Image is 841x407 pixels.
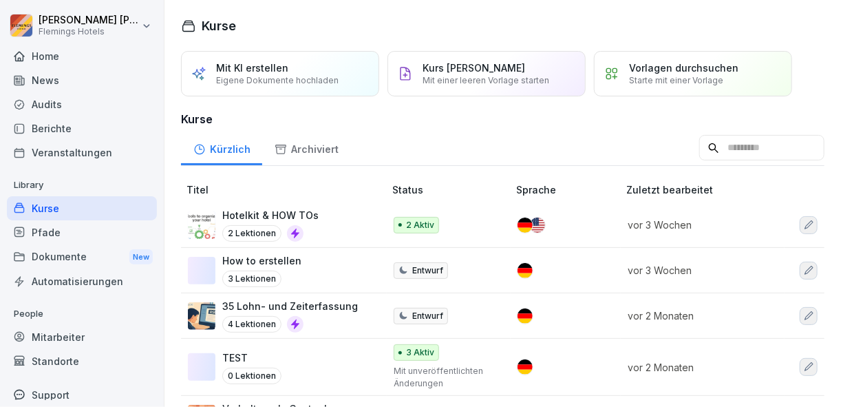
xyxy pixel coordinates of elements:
p: vor 2 Monaten [628,309,768,323]
p: 35 Lohn- und Zeiterfassung [222,299,358,313]
img: de.svg [518,218,533,233]
p: Eigene Dokumente hochladen [216,75,339,85]
p: Entwurf [412,264,443,277]
p: vor 3 Wochen [628,263,768,278]
p: Kurs [PERSON_NAME] [423,62,525,74]
p: vor 2 Monaten [628,360,768,375]
p: How to erstellen [222,253,301,268]
p: 2 Aktiv [406,219,434,231]
p: Status [392,182,511,197]
p: 2 Lektionen [222,225,281,242]
div: Dokumente [7,244,157,270]
p: Mit KI erstellen [216,62,288,74]
a: News [7,68,157,92]
p: Titel [187,182,387,197]
div: Support [7,383,157,407]
p: Vorlagen durchsuchen [629,62,738,74]
p: Hotelkit & HOW TOs [222,208,319,222]
a: Kürzlich [181,130,262,165]
p: 3 Lektionen [222,271,281,287]
div: New [129,249,153,265]
p: [PERSON_NAME] [PERSON_NAME] [39,14,139,26]
p: Zuletzt bearbeitet [626,182,785,197]
p: vor 3 Wochen [628,218,768,232]
img: us.svg [530,218,545,233]
a: Standorte [7,349,157,373]
a: Veranstaltungen [7,140,157,165]
p: Starte mit einer Vorlage [629,75,723,85]
h3: Kurse [181,111,824,127]
a: Audits [7,92,157,116]
p: Sprache [516,182,621,197]
a: Mitarbeiter [7,325,157,349]
a: Berichte [7,116,157,140]
img: zrwtha8mp0ebm5ef65bb20bo.png [188,302,215,330]
h1: Kurse [202,17,236,35]
p: People [7,303,157,325]
img: de.svg [518,359,533,375]
a: Home [7,44,157,68]
img: de.svg [518,263,533,278]
p: 3 Aktiv [406,346,434,359]
a: Kurse [7,196,157,220]
a: Pfade [7,220,157,244]
img: de.svg [518,309,533,324]
a: Archiviert [262,130,350,165]
p: Mit unveröffentlichten Änderungen [394,365,494,390]
p: Mit einer leeren Vorlage starten [423,75,549,85]
p: 4 Lektionen [222,316,281,333]
a: DokumenteNew [7,244,157,270]
p: TEST [222,351,281,365]
img: mbqo61vmdtkiqvguhl1db15q.png [188,211,215,239]
p: 0 Lektionen [222,368,281,384]
a: Automatisierungen [7,269,157,293]
p: Entwurf [412,310,443,322]
p: Flemings Hotels [39,27,139,36]
p: Library [7,174,157,196]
